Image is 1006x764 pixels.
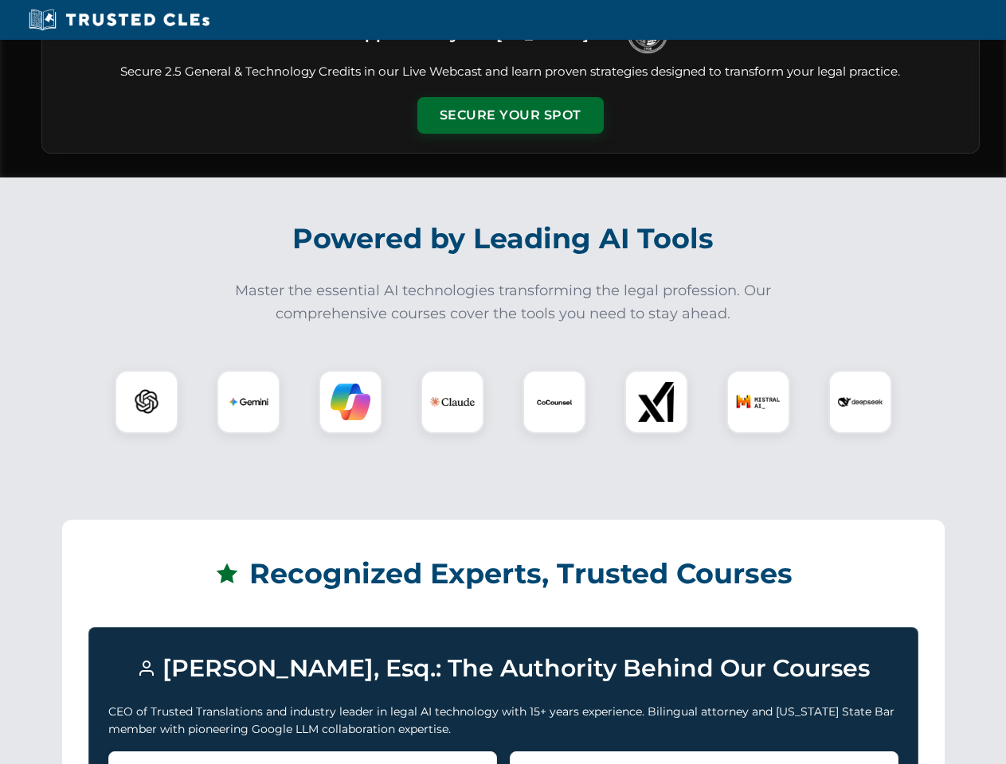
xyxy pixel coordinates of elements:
[726,370,790,434] div: Mistral AI
[421,370,484,434] div: Claude
[736,380,781,424] img: Mistral AI Logo
[331,382,370,422] img: Copilot Logo
[217,370,280,434] div: Gemini
[24,8,214,32] img: Trusted CLEs
[534,382,574,422] img: CoCounsel Logo
[108,647,898,690] h3: [PERSON_NAME], Esq.: The Authority Behind Our Courses
[115,370,178,434] div: ChatGPT
[636,382,676,422] img: xAI Logo
[624,370,688,434] div: xAI
[88,546,918,602] h2: Recognized Experts, Trusted Courses
[108,703,898,739] p: CEO of Trusted Translations and industry leader in legal AI technology with 15+ years experience....
[225,279,782,325] p: Master the essential AI technologies transforming the legal profession. Our comprehensive courses...
[319,370,382,434] div: Copilot
[838,380,883,424] img: DeepSeek Logo
[828,370,892,434] div: DeepSeek
[523,370,586,434] div: CoCounsel
[123,379,170,425] img: ChatGPT Logo
[61,63,960,81] p: Secure 2.5 General & Technology Credits in our Live Webcast and learn proven strategies designed ...
[229,382,268,422] img: Gemini Logo
[417,97,604,134] button: Secure Your Spot
[62,211,945,267] h2: Powered by Leading AI Tools
[430,380,475,424] img: Claude Logo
